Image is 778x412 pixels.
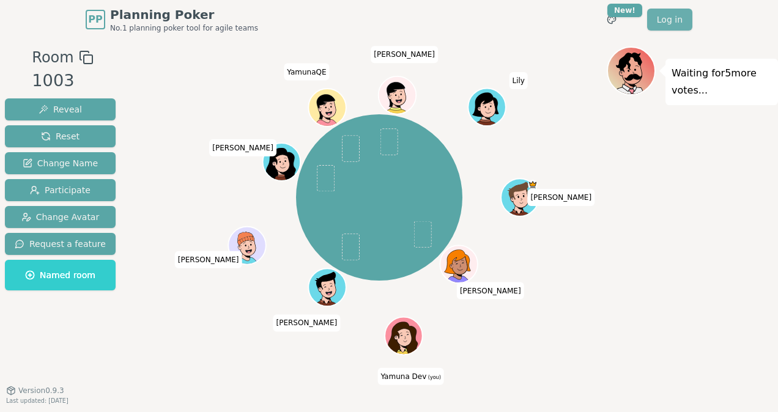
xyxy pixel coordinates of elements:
[607,4,642,17] div: New!
[5,98,116,120] button: Reveal
[209,139,276,156] span: Click to change your name
[25,269,95,281] span: Named room
[528,180,537,189] span: Colin is the host
[284,64,329,81] span: Click to change your name
[110,6,258,23] span: Planning Poker
[5,233,116,255] button: Request a feature
[23,157,98,169] span: Change Name
[527,189,595,206] span: Click to change your name
[386,318,421,354] button: Click to change your avatar
[5,260,116,290] button: Named room
[672,65,772,99] p: Waiting for 5 more votes...
[88,12,102,27] span: PP
[5,125,116,147] button: Reset
[32,68,93,94] div: 1003
[5,179,116,201] button: Participate
[647,9,692,31] a: Log in
[5,152,116,174] button: Change Name
[32,46,73,68] span: Room
[377,368,443,385] span: Click to change your name
[15,238,106,250] span: Request a feature
[509,72,527,89] span: Click to change your name
[39,103,82,116] span: Reveal
[41,130,80,142] span: Reset
[457,282,524,300] span: Click to change your name
[175,251,242,268] span: Click to change your name
[601,9,623,31] button: New!
[86,6,258,33] a: PPPlanning PokerNo.1 planning poker tool for agile teams
[110,23,258,33] span: No.1 planning poker tool for agile teams
[6,386,64,395] button: Version0.9.3
[5,206,116,228] button: Change Avatar
[273,315,341,332] span: Click to change your name
[371,46,438,64] span: Click to change your name
[21,211,100,223] span: Change Avatar
[30,184,91,196] span: Participate
[18,386,64,395] span: Version 0.9.3
[6,397,69,404] span: Last updated: [DATE]
[426,375,441,380] span: (you)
